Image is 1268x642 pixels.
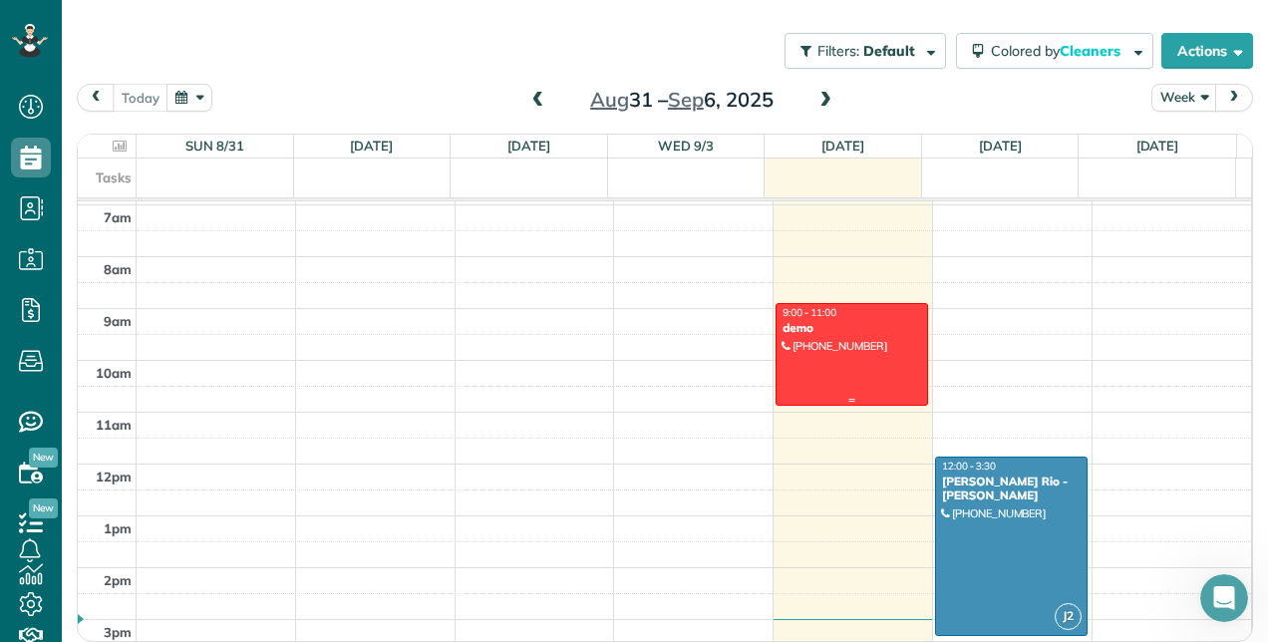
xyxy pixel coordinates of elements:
a: Filters: Default [775,33,946,69]
span: 9:00 - 11:00 [783,306,836,319]
span: Help [316,508,348,522]
button: prev [77,84,115,111]
a: [DATE] [1136,138,1179,154]
span: Sep [668,87,704,112]
span: 10am [96,365,132,381]
span: 12:00 - 3:30 [942,460,996,473]
span: 11am [96,417,132,433]
span: Colored by [991,42,1127,60]
button: next [1215,84,1253,111]
a: [DATE] [507,138,550,154]
span: 9am [104,313,132,329]
span: 12pm [96,469,132,484]
img: Profile image for Ivan [41,315,81,355]
h2: 31 – 6, 2025 [557,89,806,111]
img: Profile image for Ivan [289,32,329,72]
div: AI Agent and team can help [41,421,334,442]
p: Hi [PERSON_NAME] 👋 [40,142,359,209]
span: Filters: [817,42,859,60]
span: J2 [1055,603,1082,630]
span: Default [863,42,916,60]
a: [DATE] [979,138,1022,154]
span: 2pm [104,572,132,588]
a: Wed 9/3 [658,138,714,154]
span: 1pm [104,520,132,536]
span: Cleaners [1060,42,1123,60]
img: logo [40,38,72,70]
button: Filters: Default [785,33,946,69]
button: Help [266,459,399,538]
div: Recent messageProfile image for IvanHi [PERSON_NAME], Just to clarify, are you looking to integra... [20,268,379,373]
span: 8am [104,261,132,277]
div: Ask a questionAI Agent and team can help [20,383,379,459]
div: [PERSON_NAME] [89,335,204,356]
button: Messages [133,459,265,538]
button: Actions [1161,33,1253,69]
a: [DATE] [350,138,393,154]
p: How can we help? [40,209,359,243]
span: 7am [104,209,132,225]
span: Messages [165,508,234,522]
iframe: Intercom live chat [1200,574,1248,622]
div: demo [782,321,922,335]
div: Profile image for IvanHi [PERSON_NAME], Just to clarify, are you looking to integrate ConnectPhon... [21,298,378,372]
button: today [113,84,168,111]
span: Tasks [96,169,132,185]
div: Close [343,32,379,68]
div: • 4h ago [208,335,265,356]
span: 3pm [104,624,132,640]
button: Colored byCleaners [956,33,1153,69]
img: Profile image for Edgar [213,32,253,72]
div: [PERSON_NAME] Rio - [PERSON_NAME] [941,475,1082,503]
span: Home [44,508,89,522]
a: [DATE] [821,138,864,154]
span: New [29,448,58,468]
span: Aug [590,87,629,112]
button: Week [1151,84,1217,111]
div: Recent message [41,285,358,306]
img: Profile image for Michee [251,32,291,72]
div: Ask a question [41,400,334,421]
a: Sun 8/31 [185,138,244,154]
span: New [29,498,58,518]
